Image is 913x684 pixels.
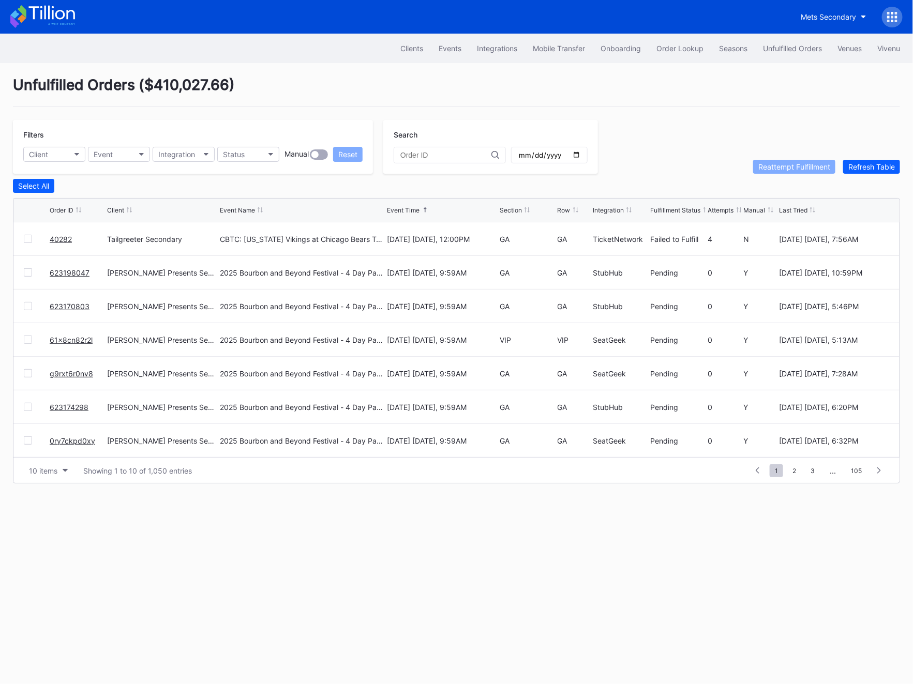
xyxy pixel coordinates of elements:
button: Reattempt Fulfillment [753,160,835,174]
button: Clients [393,39,431,58]
div: Y [744,302,777,311]
div: Manual [744,206,766,214]
div: Onboarding [601,44,641,53]
div: Integration [593,206,624,214]
div: [DATE] [DATE], 5:46PM [779,302,889,311]
div: CBTC: [US_STATE] Vikings at Chicago Bears Tailgate [220,235,385,244]
div: [PERSON_NAME] Presents Secondary [107,336,217,344]
div: GA [558,436,591,445]
div: Attempts [708,206,734,214]
div: GA [500,369,555,378]
div: Select All [18,181,49,190]
span: 3 [805,464,820,477]
div: Event [94,150,113,159]
div: [DATE] [DATE], 9:59AM [387,302,498,311]
div: Event Time [387,206,420,214]
div: Pending [651,436,706,445]
div: GA [500,436,555,445]
div: 2025 Bourbon and Beyond Festival - 4 Day Pass (9/11 - 9/14) ([PERSON_NAME], [PERSON_NAME], [PERSO... [220,369,385,378]
div: 2025 Bourbon and Beyond Festival - 4 Day Pass (9/11 - 9/14) ([PERSON_NAME], [PERSON_NAME], [PERSO... [220,302,385,311]
div: GA [500,302,555,311]
a: Unfulfilled Orders [755,39,830,58]
button: Integrations [469,39,525,58]
button: 10 items [24,464,73,478]
div: [DATE] [DATE], 6:32PM [779,436,889,445]
div: [PERSON_NAME] Presents Secondary [107,369,217,378]
div: StubHub [593,268,648,277]
button: Mets Secondary [793,7,874,26]
a: 623170803 [50,302,89,311]
button: Events [431,39,469,58]
button: Order Lookup [649,39,711,58]
button: Select All [13,179,54,193]
div: [DATE] [DATE], 6:20PM [779,403,889,412]
div: Seasons [719,44,747,53]
button: Venues [830,39,870,58]
div: GA [500,235,555,244]
div: Mets Secondary [801,12,856,21]
div: 10 items [29,466,57,475]
button: Seasons [711,39,755,58]
span: 105 [846,464,867,477]
div: Y [744,336,777,344]
div: Y [744,268,777,277]
div: Pending [651,369,706,378]
div: VIP [500,336,555,344]
div: 4 [708,235,741,244]
div: [PERSON_NAME] Presents Secondary [107,436,217,445]
div: [DATE] [DATE], 7:56AM [779,235,889,244]
input: Order ID [400,151,491,159]
button: Client [23,147,85,162]
div: Pending [651,403,706,412]
div: [DATE] [DATE], 9:59AM [387,369,498,378]
div: Order Lookup [656,44,704,53]
div: Reset [338,150,357,159]
div: Clients [400,44,423,53]
div: Manual [285,149,309,160]
span: 1 [770,464,783,477]
div: Refresh Table [848,162,895,171]
div: Reattempt Fulfillment [758,162,830,171]
div: Integrations [477,44,517,53]
div: GA [500,403,555,412]
div: Integration [158,150,195,159]
button: Refresh Table [843,160,900,174]
div: GA [558,369,591,378]
div: 2025 Bourbon and Beyond Festival - 4 Day Pass (9/11 - 9/14) ([PERSON_NAME], [PERSON_NAME], [PERSO... [220,436,385,445]
div: Events [439,44,461,53]
div: Section [500,206,522,214]
div: 2025 Bourbon and Beyond Festival - 4 Day Pass (9/11 - 9/14) ([PERSON_NAME], [PERSON_NAME], [PERSO... [220,336,385,344]
div: Client [107,206,124,214]
div: SeatGeek [593,369,648,378]
div: Pending [651,268,706,277]
div: Y [744,436,777,445]
div: Y [744,369,777,378]
div: GA [558,403,591,412]
div: Tailgreeter Secondary [107,235,217,244]
div: Order ID [50,206,73,214]
div: Last Tried [779,206,807,214]
div: [DATE] [DATE], 7:28AM [779,369,889,378]
div: Vivenu [877,44,900,53]
div: Showing 1 to 10 of 1,050 entries [83,466,192,475]
div: [DATE] [DATE], 9:59AM [387,403,498,412]
div: Pending [651,302,706,311]
a: Mobile Transfer [525,39,593,58]
div: Row [558,206,571,214]
div: [DATE] [DATE], 5:13AM [779,336,889,344]
div: Client [29,150,48,159]
a: Onboarding [593,39,649,58]
div: 2025 Bourbon and Beyond Festival - 4 Day Pass (9/11 - 9/14) ([PERSON_NAME], [PERSON_NAME], [PERSO... [220,268,385,277]
div: [DATE] [DATE], 9:59AM [387,436,498,445]
div: SeatGeek [593,336,648,344]
button: Event [88,147,150,162]
a: 61x8cn82r2l [50,336,93,344]
div: 0 [708,302,741,311]
div: Fulfillment Status [651,206,701,214]
div: Event Name [220,206,255,214]
a: 40282 [50,235,72,244]
a: g9rxt6r0nv8 [50,369,93,378]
